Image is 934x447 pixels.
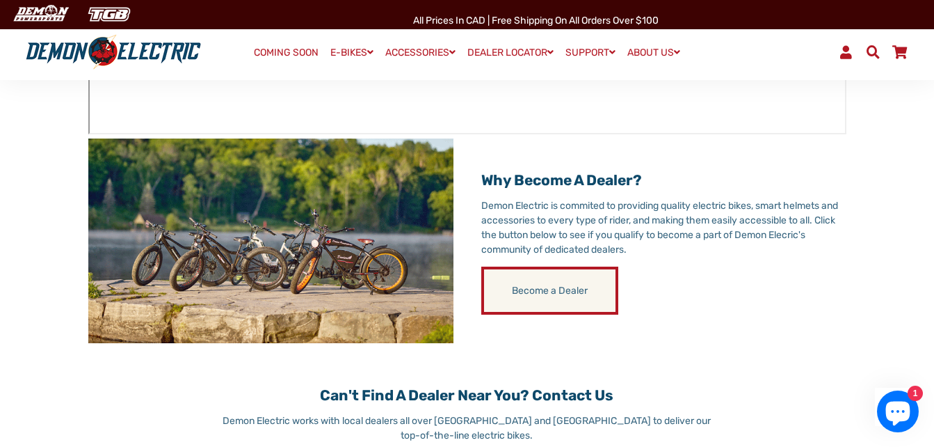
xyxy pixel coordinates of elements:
[218,414,716,443] div: Demon Electric works with local dealers all over [GEOGRAPHIC_DATA] and [GEOGRAPHIC_DATA] to deliv...
[218,386,716,404] h2: Can't find a dealer near you? Contact us
[873,391,923,436] inbox-online-store-chat: Shopify online store chat
[413,15,659,26] span: All Prices in CAD | Free shipping on all orders over $100
[325,42,378,63] a: E-BIKES
[481,267,618,315] a: Become a Dealer
[481,171,846,189] h2: Why become a dealer?
[561,42,620,63] a: SUPPORT
[7,3,74,26] img: Demon Electric
[249,43,323,63] a: COMING SOON
[380,42,460,63] a: ACCESSORIES
[622,42,685,63] a: ABOUT US
[462,42,558,63] a: DEALER LOCATOR
[481,198,846,257] p: Demon Electric is commited to providing quality electric bikes, smart helmets and accessories to ...
[21,34,206,70] img: Demon Electric logo
[81,3,138,26] img: TGB Canada
[88,139,453,343] img: CR5_4281.png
